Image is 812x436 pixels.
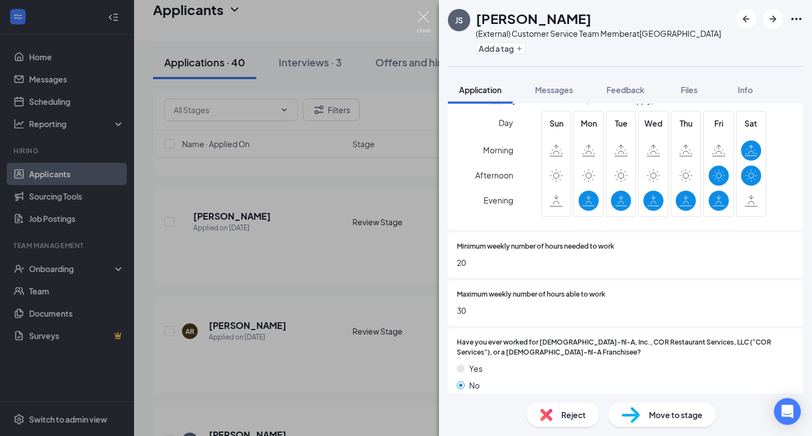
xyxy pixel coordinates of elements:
span: Evening [484,190,513,210]
svg: ArrowRight [766,12,780,26]
span: Afternoon [475,165,513,185]
div: Open Intercom Messenger [774,398,801,425]
button: PlusAdd a tag [476,42,526,54]
span: No [469,379,480,391]
span: Tue [611,117,631,129]
span: Morning [483,140,513,160]
span: Maximum weekly number of hours able to work [457,289,605,300]
span: Sat [741,117,761,129]
span: Reject [561,409,586,421]
span: Files [681,85,698,95]
svg: ArrowLeftNew [739,12,753,26]
span: Minimum weekly number of hours needed to work [457,241,614,252]
button: ArrowLeftNew [736,9,756,29]
span: Feedback [606,85,644,95]
span: Mon [579,117,599,129]
span: Messages [535,85,573,95]
span: Have you ever worked for [DEMOGRAPHIC_DATA]-fil-A, Inc., COR Restaurant Services, LLC (“COR Servi... [457,337,794,359]
span: Day [499,117,513,129]
button: ArrowRight [763,9,783,29]
div: (External) Customer Service Team Member at [GEOGRAPHIC_DATA] [476,28,721,39]
span: Application [459,85,501,95]
span: 30 [457,304,794,317]
span: Info [738,85,753,95]
span: Wed [643,117,663,129]
svg: Ellipses [790,12,803,26]
div: JS [455,14,463,26]
span: Thu [676,117,696,129]
span: 20 [457,256,794,269]
h1: [PERSON_NAME] [476,9,591,28]
svg: Plus [516,45,523,52]
span: Yes [469,362,483,375]
span: Sun [546,117,566,129]
span: Move to stage [649,409,703,421]
span: Fri [709,117,729,129]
